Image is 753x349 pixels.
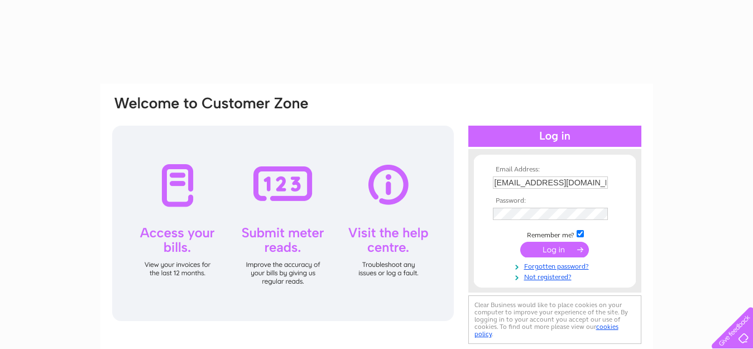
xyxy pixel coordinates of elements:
[490,166,620,174] th: Email Address:
[493,271,620,281] a: Not registered?
[474,323,618,338] a: cookies policy
[493,260,620,271] a: Forgotten password?
[468,295,641,344] div: Clear Business would like to place cookies on your computer to improve your experience of the sit...
[520,242,589,257] input: Submit
[490,228,620,240] td: Remember me?
[490,197,620,205] th: Password:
